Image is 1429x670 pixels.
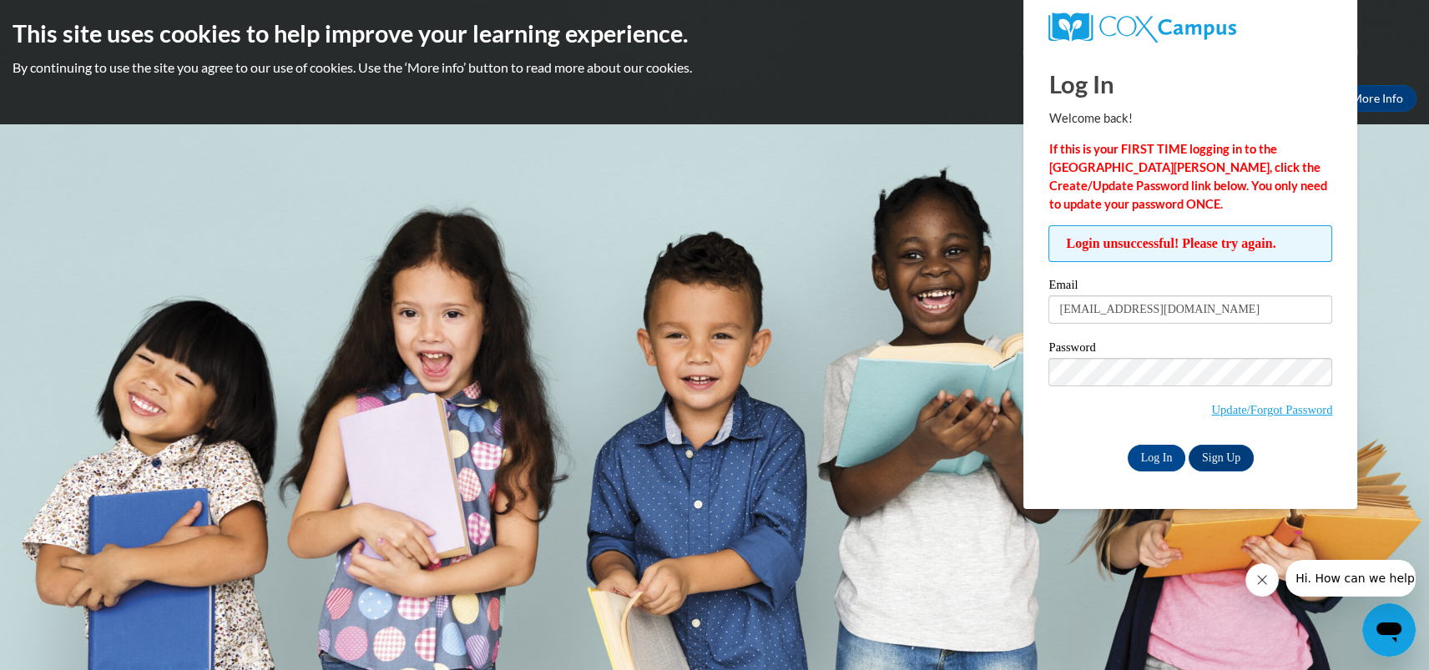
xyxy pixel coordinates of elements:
input: Log In [1128,445,1186,471]
p: By continuing to use the site you agree to our use of cookies. Use the ‘More info’ button to read... [13,58,1416,77]
h2: This site uses cookies to help improve your learning experience. [13,17,1416,50]
a: Update/Forgot Password [1211,403,1332,416]
img: COX Campus [1048,13,1235,43]
h1: Log In [1048,67,1332,101]
iframe: Button to launch messaging window [1362,603,1416,657]
p: Welcome back! [1048,109,1332,128]
iframe: Message from company [1285,560,1416,597]
span: Hi. How can we help? [10,12,135,25]
a: More Info [1338,85,1416,112]
a: Sign Up [1189,445,1254,471]
iframe: Close message [1245,563,1279,597]
label: Password [1048,341,1332,358]
a: COX Campus [1048,13,1332,43]
strong: If this is your FIRST TIME logging in to the [GEOGRAPHIC_DATA][PERSON_NAME], click the Create/Upd... [1048,142,1326,211]
span: Login unsuccessful! Please try again. [1048,225,1332,262]
label: Email [1048,279,1332,295]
